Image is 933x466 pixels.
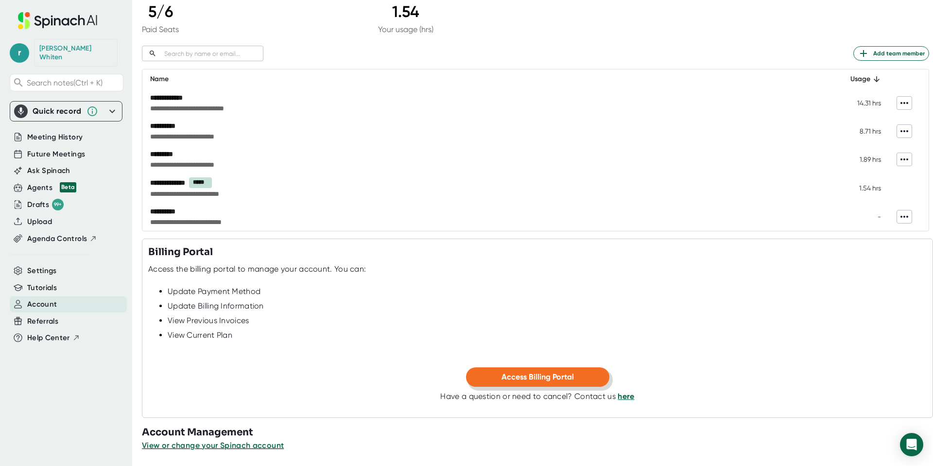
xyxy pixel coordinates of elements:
span: Access Billing Portal [501,372,574,381]
button: Ask Spinach [27,165,70,176]
div: Quick record [14,102,118,121]
button: Settings [27,265,57,276]
span: r [10,43,29,63]
span: Help Center [27,332,70,344]
div: Raymond Whiten [39,44,112,61]
div: Name [150,73,821,85]
td: 1.54 hrs [829,173,889,202]
td: 8.71 hrs [829,117,889,145]
div: View Current Plan [168,330,927,340]
div: 5 / 6 [142,2,179,21]
button: Help Center [27,332,80,344]
span: Agenda Controls [27,233,87,244]
div: Agents [27,182,76,193]
button: Drafts 99+ [27,199,64,210]
td: - [829,203,889,231]
button: Add team member [853,46,929,61]
button: Access Billing Portal [466,367,609,387]
button: Future Meetings [27,149,85,160]
input: Search by name or email... [160,48,263,59]
div: Update Billing Information [168,301,927,311]
div: Your usage (hrs) [378,25,433,34]
div: Beta [60,182,76,192]
button: Agents Beta [27,182,76,193]
h3: Account Management [142,425,933,440]
a: here [618,392,634,401]
div: 1.54 [378,2,433,21]
button: Tutorials [27,282,57,293]
div: Update Payment Method [168,287,927,296]
button: Account [27,299,57,310]
div: Paid Seats [142,25,179,34]
div: Access the billing portal to manage your account. You can: [148,264,366,274]
span: Search notes (Ctrl + K) [27,78,103,87]
span: Add team member [858,48,925,59]
div: View Previous Invoices [168,316,927,326]
div: Usage [836,73,881,85]
div: Open Intercom Messenger [900,433,923,456]
div: Drafts [27,199,64,210]
button: Referrals [27,316,58,327]
div: Have a question or need to cancel? Contact us [440,392,634,401]
div: 99+ [52,199,64,210]
button: View or change your Spinach account [142,440,284,451]
button: Agenda Controls [27,233,97,244]
h3: Billing Portal [148,245,213,259]
button: Meeting History [27,132,83,143]
td: 14.31 hrs [829,89,889,117]
button: Upload [27,216,52,227]
span: View or change your Spinach account [142,441,284,450]
td: 1.89 hrs [829,145,889,173]
div: Quick record [33,106,82,116]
